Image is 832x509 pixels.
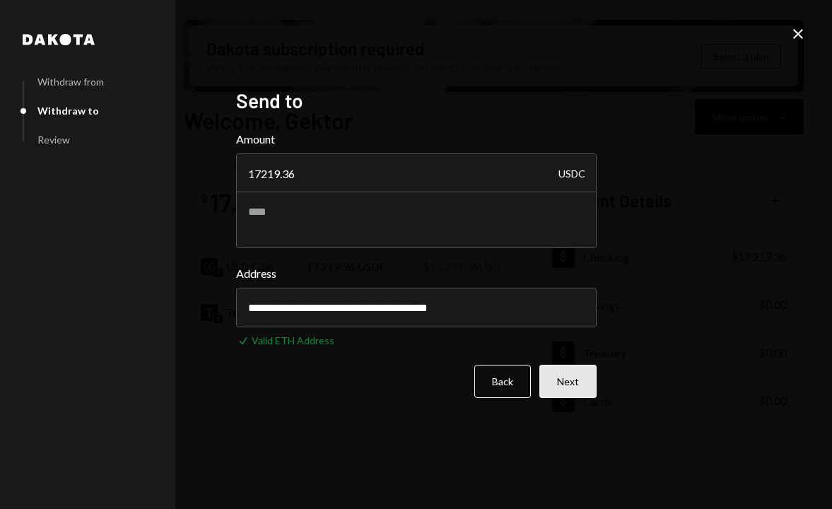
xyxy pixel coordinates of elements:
[252,333,334,348] div: Valid ETH Address
[37,105,99,117] div: Withdraw to
[539,365,597,398] button: Next
[474,365,531,398] button: Back
[37,134,70,146] div: Review
[236,153,597,193] input: Enter amount
[558,153,585,193] div: USDC
[37,76,104,88] div: Withdraw from
[236,131,597,148] label: Amount
[236,87,597,115] h2: Send to
[236,265,597,282] label: Address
